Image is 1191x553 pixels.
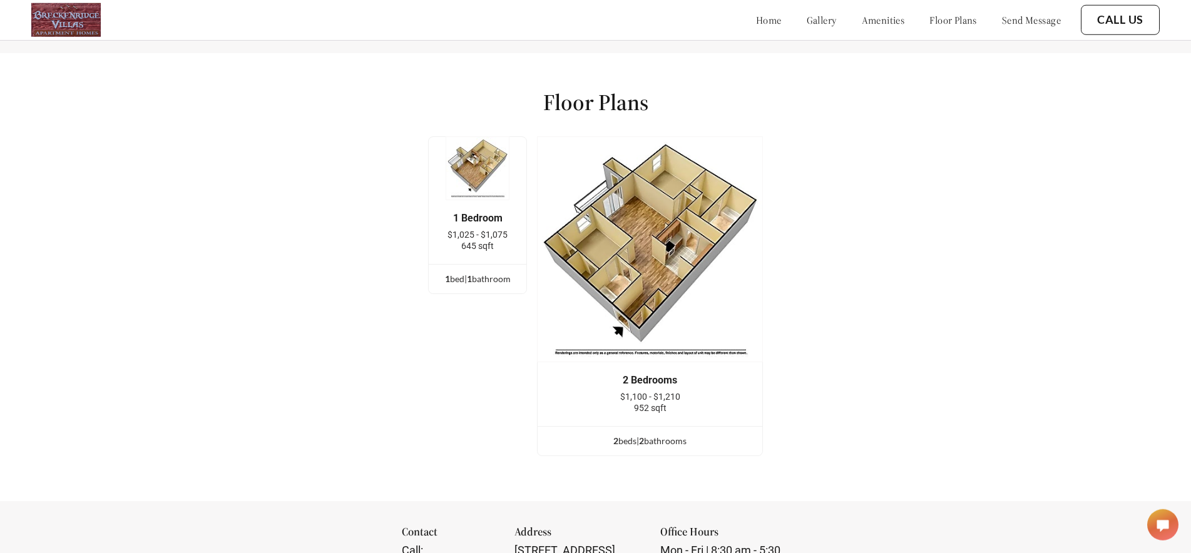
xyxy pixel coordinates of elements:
[467,273,472,284] span: 1
[429,272,526,286] div: bed | bathroom
[756,14,782,26] a: home
[613,435,618,446] span: 2
[807,14,837,26] a: gallery
[447,230,508,240] span: $1,025 - $1,075
[660,526,790,545] div: Office Hours
[620,392,680,402] span: $1,100 - $1,210
[543,88,648,116] h1: Floor Plans
[1097,13,1143,27] a: Call Us
[402,526,499,545] div: Contact
[862,14,905,26] a: amenities
[538,434,762,448] div: bed s | bathroom s
[634,403,667,413] span: 952 sqft
[1081,5,1160,35] button: Call Us
[556,375,744,386] div: 2 Bedrooms
[446,136,509,200] img: example
[447,213,508,224] div: 1 Bedroom
[639,435,644,446] span: 2
[929,14,977,26] a: floor plans
[461,241,494,251] span: 645 sqft
[445,273,450,284] span: 1
[537,136,763,362] img: example
[31,3,101,37] img: logo.png
[514,526,644,545] div: Address
[1002,14,1061,26] a: send message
